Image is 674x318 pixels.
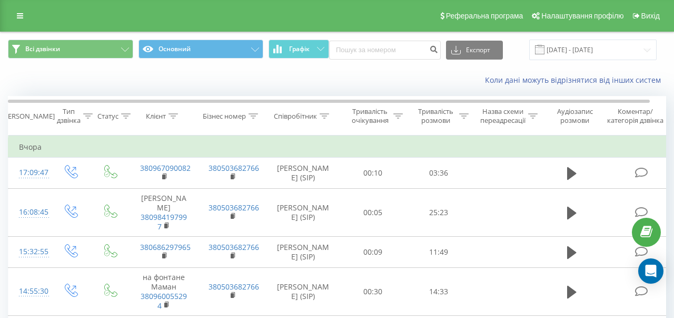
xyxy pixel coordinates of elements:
div: Open Intercom Messenger [638,258,663,284]
div: Клієнт [146,112,166,121]
button: Експорт [446,41,503,60]
span: Налаштування профілю [541,12,623,20]
div: Тривалість очікування [349,107,391,125]
div: 15:32:55 [19,242,40,262]
a: 380960055294 [141,291,187,311]
div: Назва схеми переадресації [480,107,526,125]
td: 00:05 [340,188,406,237]
a: 380503682766 [209,163,259,173]
span: Реферальна програма [446,12,523,20]
td: 14:33 [406,267,472,316]
a: Коли дані можуть відрізнятися вiд інших систем [485,75,666,85]
a: 380686297965 [140,242,191,252]
span: Вихід [641,12,660,20]
button: Всі дзвінки [8,40,133,59]
td: 25:23 [406,188,472,237]
a: 380503682766 [209,203,259,213]
div: 17:09:47 [19,162,40,183]
td: [PERSON_NAME] (SIP) [266,188,340,237]
td: 03:36 [406,158,472,188]
button: Графік [269,40,329,59]
div: Бізнес номер [203,112,246,121]
a: 380967090082 [140,163,191,173]
input: Пошук за номером [329,41,441,60]
div: [PERSON_NAME] [2,112,55,121]
div: Аудіозапис розмови [549,107,600,125]
a: 380984197997 [141,212,187,232]
div: Співробітник [274,112,317,121]
button: Основний [138,40,264,59]
a: 380503682766 [209,242,259,252]
div: Коментар/категорія дзвінка [604,107,666,125]
span: Графік [289,45,310,53]
td: [PERSON_NAME] [130,188,198,237]
a: 380503682766 [209,282,259,292]
div: Статус [97,112,118,121]
div: 16:08:45 [19,202,40,223]
td: на фонтане Маман [130,267,198,316]
td: 00:30 [340,267,406,316]
td: [PERSON_NAME] (SIP) [266,158,340,188]
td: 00:10 [340,158,406,188]
div: Тип дзвінка [57,107,81,125]
div: 14:55:30 [19,281,40,302]
td: 00:09 [340,237,406,267]
td: [PERSON_NAME] (SIP) [266,237,340,267]
td: [PERSON_NAME] (SIP) [266,267,340,316]
span: Всі дзвінки [25,45,60,53]
td: 11:49 [406,237,472,267]
div: Тривалість розмови [415,107,457,125]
